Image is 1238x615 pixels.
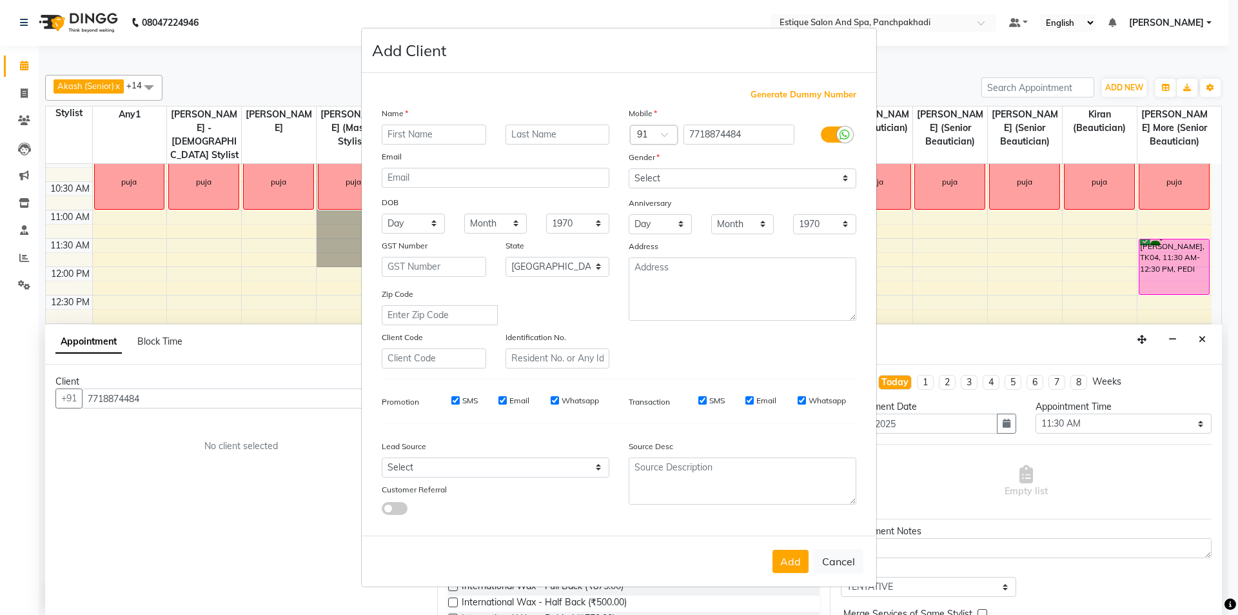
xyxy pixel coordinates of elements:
label: SMS [709,395,725,407]
label: Email [756,395,776,407]
label: Name [382,108,408,119]
label: Identification No. [506,332,566,343]
input: Client Code [382,348,486,368]
label: Promotion [382,396,419,408]
input: Resident No. or Any Id [506,348,610,368]
input: Mobile [683,125,795,145]
button: Add [772,550,809,573]
span: Generate Dummy Number [751,88,856,101]
label: DOB [382,197,398,208]
label: Mobile [629,108,657,119]
label: Customer Referral [382,484,447,496]
label: Zip Code [382,288,413,300]
input: GST Number [382,257,486,277]
label: Transaction [629,396,670,408]
input: Email [382,168,609,188]
label: Source Desc [629,441,673,452]
label: Email [382,151,402,163]
label: Client Code [382,332,423,343]
label: GST Number [382,240,427,252]
label: Anniversary [629,197,671,209]
label: Gender [629,152,660,163]
label: Whatsapp [562,395,599,407]
h4: Add Client [372,39,446,62]
label: Address [629,241,658,252]
label: SMS [462,395,478,407]
input: First Name [382,125,486,145]
label: Whatsapp [809,395,846,407]
label: State [506,240,524,252]
input: Last Name [506,125,610,145]
label: Lead Source [382,441,426,452]
input: Enter Zip Code [382,305,498,325]
button: Cancel [814,549,863,574]
label: Email [509,395,529,407]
